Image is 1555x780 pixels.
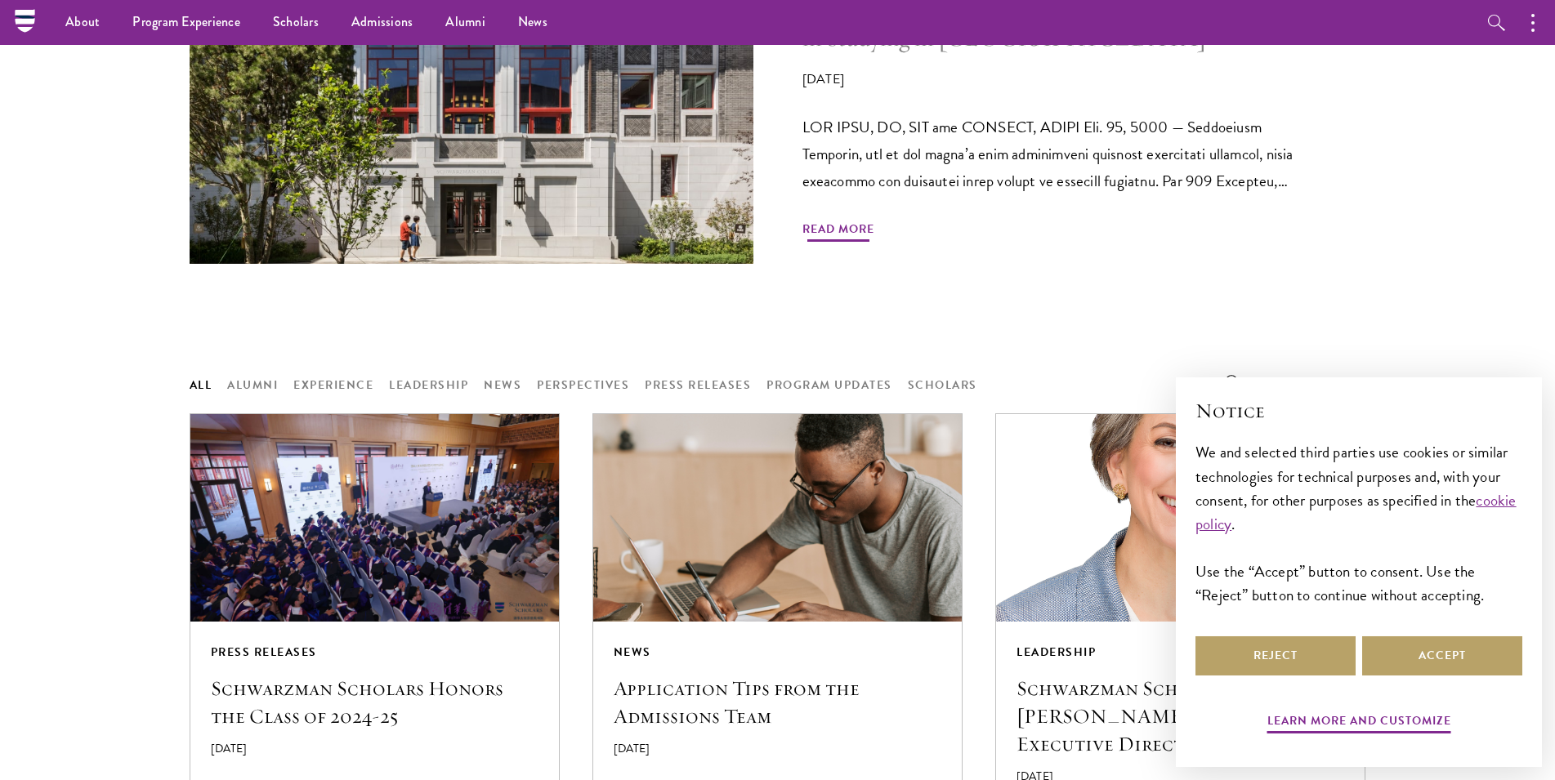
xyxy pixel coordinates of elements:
[389,375,468,395] button: Leadership
[802,69,1317,89] p: [DATE]
[614,642,941,662] div: News
[227,375,278,395] button: Alumni
[614,740,941,757] p: [DATE]
[614,675,941,730] h5: Application Tips from the Admissions Team
[484,375,521,395] button: News
[1195,397,1522,425] h2: Notice
[1195,440,1522,606] div: We and selected third parties use cookies or similar technologies for technical purposes and, wit...
[802,219,874,244] span: Read More
[645,375,751,395] button: Press Releases
[1017,642,1344,662] div: Leadership
[1362,636,1522,675] button: Accept
[211,740,538,757] p: [DATE]
[1017,675,1344,758] h5: Schwarzman Scholars Names [PERSON_NAME] as New Executive Director
[766,375,892,395] button: Program Updates
[802,114,1317,194] p: LOR IPSU, DO, SIT ame CONSECT, ADIPI Eli. 95, 5000 — Seddoeiusm Temporin, utl et dol magna’a enim...
[908,375,977,395] button: Scholars
[211,675,538,730] h5: Schwarzman Scholars Honors the Class of 2024-25
[1195,488,1517,536] a: cookie policy
[1195,636,1356,675] button: Reject
[190,375,212,395] button: All
[1267,711,1451,736] button: Learn more and customize
[537,375,629,395] button: Perspectives
[293,375,373,395] button: Experience
[211,642,538,662] div: Press Releases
